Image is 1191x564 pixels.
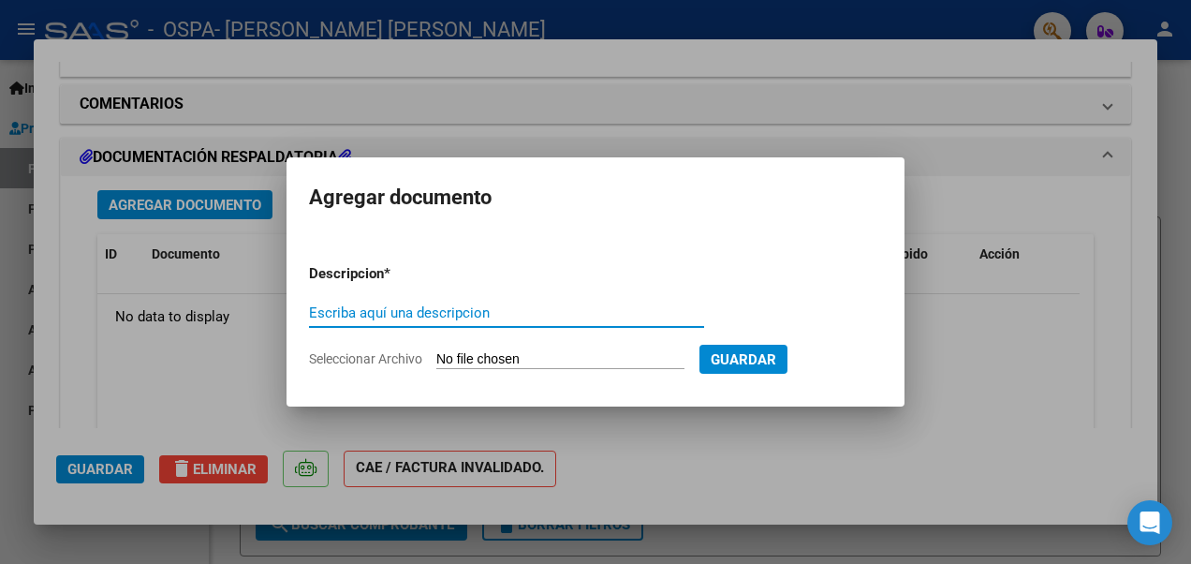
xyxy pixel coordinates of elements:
h2: Agregar documento [309,180,882,215]
button: Guardar [699,345,787,374]
p: Descripcion [309,263,481,285]
span: Guardar [711,351,776,368]
div: Open Intercom Messenger [1127,500,1172,545]
span: Seleccionar Archivo [309,351,422,366]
